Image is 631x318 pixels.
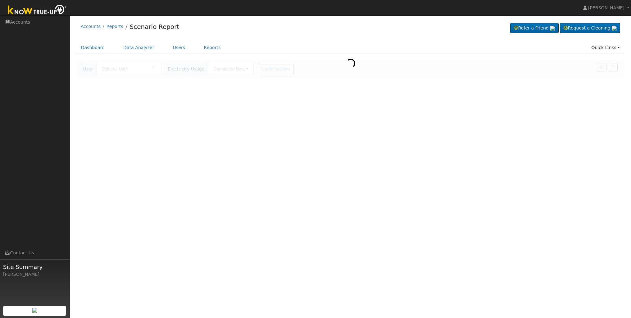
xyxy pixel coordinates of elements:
a: Accounts [81,24,101,29]
img: Know True-Up [5,3,70,17]
a: Quick Links [587,42,624,53]
a: Data Analyzer [119,42,159,53]
span: [PERSON_NAME] [588,5,624,10]
a: Reports [199,42,225,53]
a: Request a Cleaning [560,23,620,34]
a: Dashboard [76,42,110,53]
img: retrieve [32,308,37,313]
img: retrieve [550,26,555,31]
a: Scenario Report [129,23,179,30]
a: Users [168,42,190,53]
div: [PERSON_NAME] [3,271,66,278]
a: Reports [107,24,123,29]
a: Refer a Friend [510,23,559,34]
span: Site Summary [3,263,66,271]
img: retrieve [612,26,617,31]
